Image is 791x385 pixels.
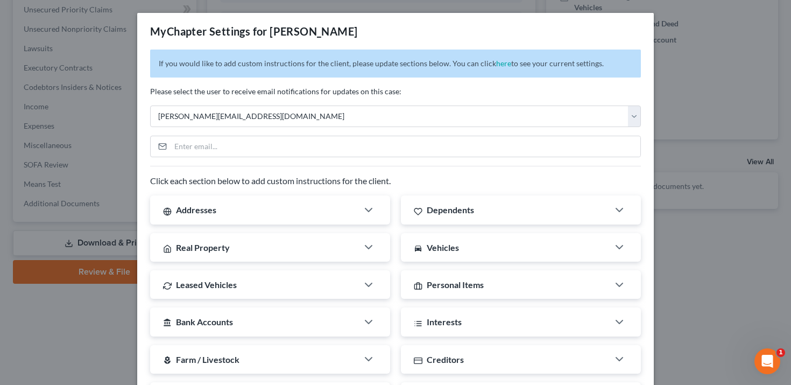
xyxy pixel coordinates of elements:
iframe: Intercom live chat [754,348,780,374]
span: Personal Items [427,279,484,290]
i: directions_car [414,244,422,253]
input: Enter email... [171,136,640,157]
span: You can click to see your current settings. [453,59,604,68]
i: local_florist [163,356,172,365]
span: 1 [776,348,785,357]
span: Bank Accounts [176,317,233,327]
span: If you would like to add custom instructions for the client, please update sections below. [159,59,451,68]
span: Farm / Livestock [176,354,239,365]
span: Dependents [427,205,474,215]
div: MyChapter Settings for [PERSON_NAME] [150,24,357,39]
span: Addresses [176,205,216,215]
span: Vehicles [427,242,459,253]
span: Leased Vehicles [176,279,237,290]
p: Please select the user to receive email notifications for updates on this case: [150,86,641,97]
a: here [496,59,511,68]
p: Click each section below to add custom instructions for the client. [150,175,641,187]
i: account_balance [163,318,172,327]
span: Interests [427,317,462,327]
span: Real Property [176,242,230,253]
span: Creditors [427,354,464,365]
